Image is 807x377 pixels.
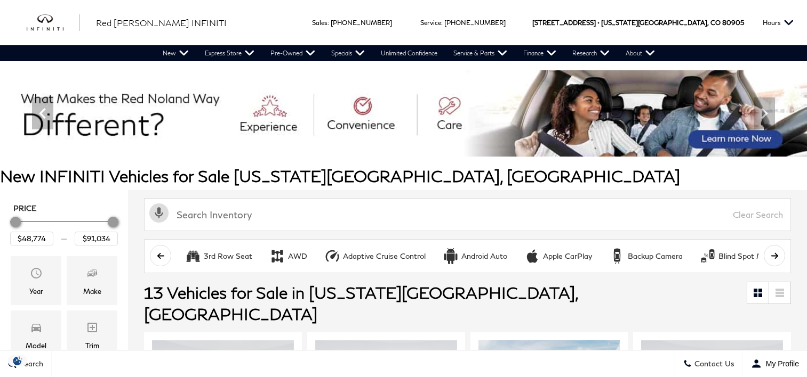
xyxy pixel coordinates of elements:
[406,137,417,147] span: Go to slide 5
[754,97,775,129] div: Next
[524,248,540,264] div: Apple CarPlay
[361,137,372,147] span: Go to slide 2
[29,285,43,297] div: Year
[30,318,43,340] span: Model
[179,245,258,267] button: 3rd Row Seat3rd Row Seat
[762,359,799,368] span: My Profile
[11,310,61,359] div: ModelModel
[86,264,99,285] span: Make
[420,19,441,27] span: Service
[518,245,598,267] button: Apple CarPlayApple CarPlay
[421,137,432,147] span: Go to slide 6
[543,251,592,261] div: Apple CarPlay
[96,17,227,29] a: Red [PERSON_NAME] INFINITI
[10,217,21,227] div: Minimum Price
[628,251,683,261] div: Backup Camera
[144,283,578,323] span: 13 Vehicles for Sale in [US_STATE][GEOGRAPHIC_DATA], [GEOGRAPHIC_DATA]
[85,340,99,351] div: Trim
[324,248,340,264] div: Adaptive Cruise Control
[96,18,227,28] span: Red [PERSON_NAME] INFINITI
[327,19,329,27] span: :
[312,19,327,27] span: Sales
[436,137,446,147] span: Go to slide 7
[155,45,663,61] nav: Main Navigation
[149,203,169,223] svg: Click to toggle on voice search
[269,248,285,264] div: AWD
[461,251,507,261] div: Android Auto
[532,19,744,27] a: [STREET_ADDRESS] • [US_STATE][GEOGRAPHIC_DATA], CO 80905
[618,45,663,61] a: About
[323,45,373,61] a: Specials
[67,310,117,359] div: TrimTrim
[263,245,313,267] button: AWDAWD
[30,264,43,285] span: Year
[13,203,115,213] h5: Price
[318,245,432,267] button: Adaptive Cruise ControlAdaptive Cruise Control
[32,97,53,129] div: Previous
[603,245,689,267] button: Backup CameraBackup Camera
[5,355,30,366] section: Click to Open Cookie Consent Modal
[700,248,716,264] div: Blind Spot Monitor
[27,14,80,31] a: infiniti
[67,256,117,305] div: MakeMake
[262,45,323,61] a: Pre-Owned
[204,251,252,261] div: 3rd Row Seat
[17,359,43,368] span: Search
[10,232,53,245] input: Minimum
[694,245,790,267] button: Blind Spot MonitorBlind Spot Monitor
[108,217,118,227] div: Maximum Price
[343,251,426,261] div: Adaptive Cruise Control
[185,248,201,264] div: 3rd Row Seat
[27,14,80,31] img: INFINITI
[197,45,262,61] a: Express Store
[441,19,443,27] span: :
[346,137,357,147] span: Go to slide 1
[150,245,171,266] button: scroll left
[743,350,807,377] button: Open user profile menu
[443,248,459,264] div: Android Auto
[288,251,307,261] div: AWD
[718,251,784,261] div: Blind Spot Monitor
[692,359,734,368] span: Contact Us
[764,245,785,266] button: scroll right
[11,256,61,305] div: YearYear
[331,19,392,27] a: [PHONE_NUMBER]
[515,45,564,61] a: Finance
[144,198,791,231] input: Search Inventory
[75,232,118,245] input: Maximum
[373,45,445,61] a: Unlimited Confidence
[564,45,618,61] a: Research
[445,45,515,61] a: Service & Parts
[451,137,461,147] span: Go to slide 8
[609,248,625,264] div: Backup Camera
[155,45,197,61] a: New
[83,285,101,297] div: Make
[5,355,30,366] img: Opt-Out Icon
[444,19,506,27] a: [PHONE_NUMBER]
[391,137,402,147] span: Go to slide 4
[86,318,99,340] span: Trim
[437,245,513,267] button: Android AutoAndroid Auto
[26,340,46,351] div: Model
[10,213,118,245] div: Price
[376,137,387,147] span: Go to slide 3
